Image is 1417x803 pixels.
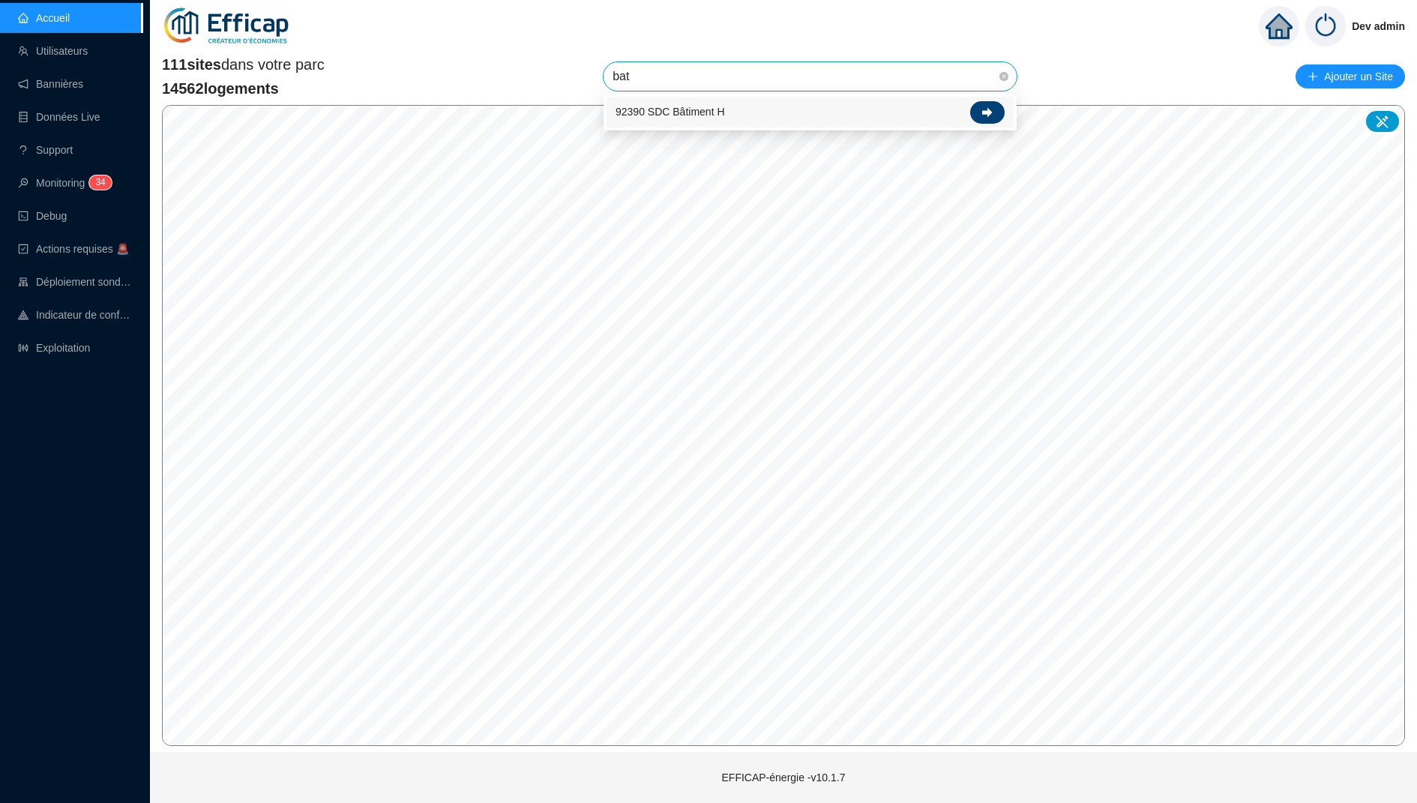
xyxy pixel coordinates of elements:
span: 111 sites [162,56,221,73]
canvas: Map [163,106,1405,745]
span: 3 [95,177,100,187]
a: teamUtilisateurs [18,45,88,57]
span: 92390 SDC Bâtiment H [616,104,725,120]
a: monitorMonitoring34 [18,177,107,189]
a: codeDebug [18,210,67,222]
a: heat-mapIndicateur de confort [18,309,132,321]
span: 14562 logements [162,78,325,99]
a: questionSupport [18,144,73,156]
span: 4 [100,177,106,187]
a: notificationBannières [18,78,83,90]
span: Actions requises 🚨 [36,243,129,255]
span: EFFICAP-énergie - v10.1.7 [722,772,846,784]
sup: 34 [89,175,111,190]
a: databaseDonnées Live [18,111,100,123]
a: homeAccueil [18,12,70,24]
span: check-square [18,244,28,254]
span: close-circle [999,72,1008,81]
span: dans votre parc [162,54,325,75]
span: plus [1308,71,1318,82]
button: Ajouter un Site [1296,64,1405,88]
img: power [1305,6,1346,46]
span: Ajouter un Site [1324,66,1393,87]
div: 92390 SDC Bâtiment H [607,97,1014,127]
a: clusterDéploiement sondes [18,276,132,288]
span: Dev admin [1352,2,1405,50]
a: slidersExploitation [18,342,90,354]
span: home [1266,13,1293,40]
